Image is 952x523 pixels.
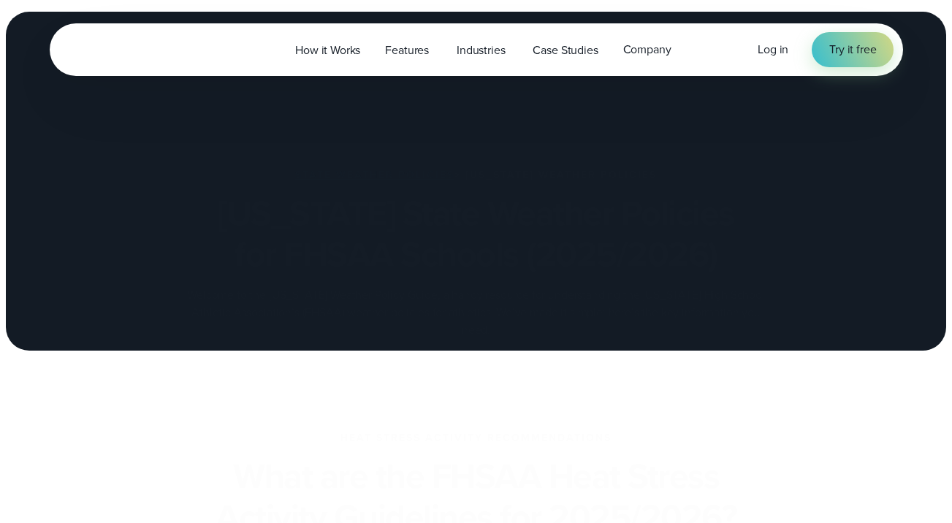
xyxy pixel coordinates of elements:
[533,42,598,59] span: Case Studies
[295,42,360,59] span: How it Works
[457,42,505,59] span: Industries
[829,41,876,58] span: Try it free
[283,35,373,65] a: How it Works
[623,41,671,58] span: Company
[520,35,610,65] a: Case Studies
[758,41,788,58] a: Log in
[385,42,429,59] span: Features
[812,32,894,67] a: Try it free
